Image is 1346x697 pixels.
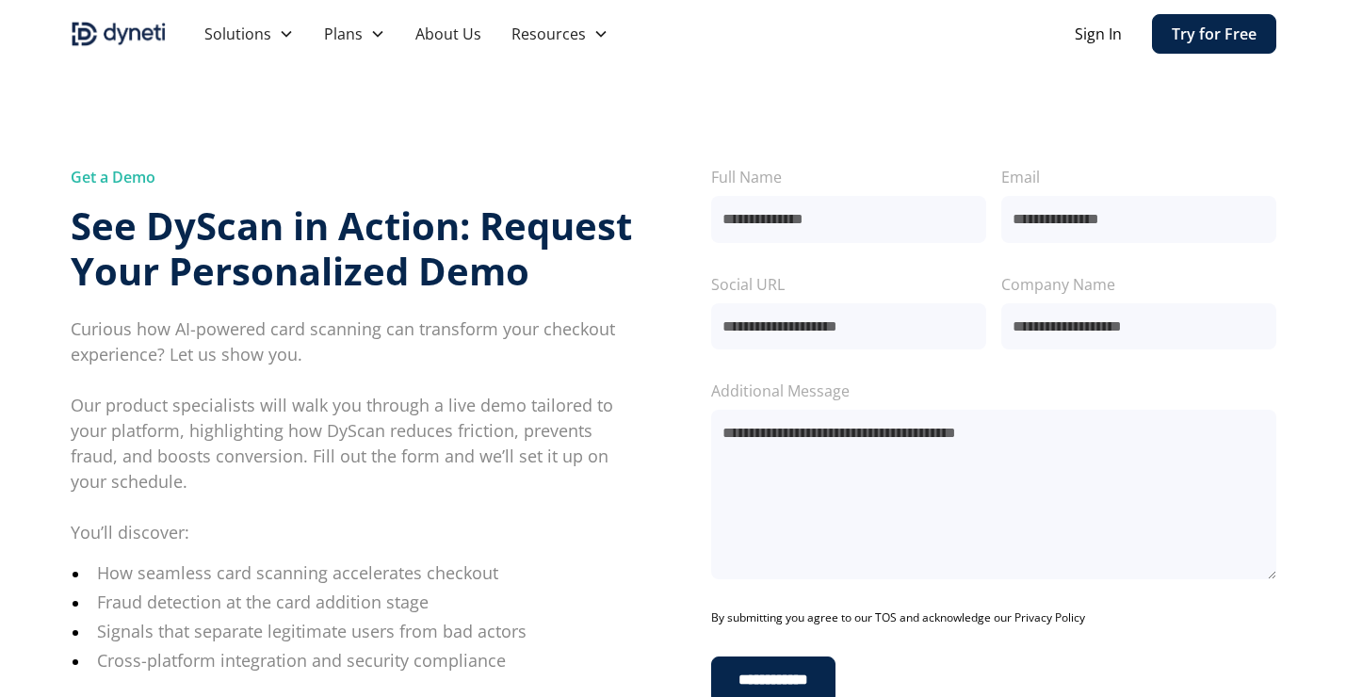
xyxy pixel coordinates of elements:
p: How seamless card scanning accelerates checkout [97,560,636,586]
label: Email [1001,166,1276,188]
div: Solutions [189,15,309,53]
label: Social URL [711,273,986,296]
img: Dyneti indigo logo [71,19,167,49]
a: home [71,19,167,49]
a: Try for Free [1152,14,1276,54]
span: By submitting you agree to our TOS and acknowledge our Privacy Policy [711,609,1085,626]
a: Sign In [1075,23,1122,45]
div: Solutions [204,23,271,45]
p: Cross-platform integration and security compliance [97,648,636,673]
div: Plans [309,15,400,53]
div: Plans [324,23,363,45]
strong: See DyScan in Action: Request Your Personalized Demo [71,200,632,297]
label: Company Name [1001,273,1276,296]
div: Resources [511,23,586,45]
label: Additional Message [711,380,1276,402]
p: Curious how AI-powered card scanning can transform your checkout experience? Let us show you. ‍ O... [71,316,636,545]
div: Get a Demo [71,166,636,188]
p: Signals that separate legitimate users from bad actors [97,619,636,644]
label: Full Name [711,166,986,188]
p: Fraud detection at the card addition stage [97,590,636,615]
